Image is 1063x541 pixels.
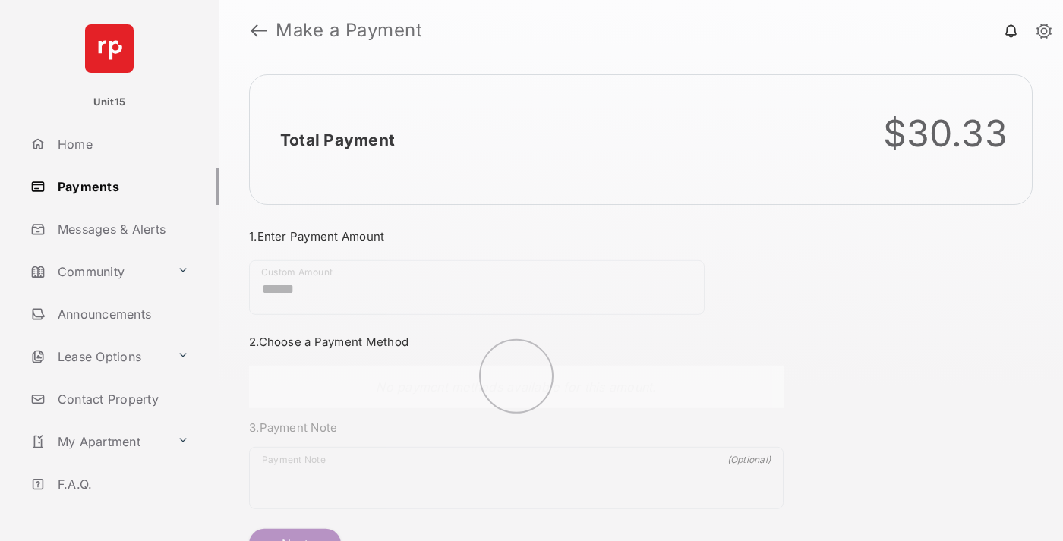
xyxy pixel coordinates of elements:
a: F.A.Q. [24,466,219,502]
a: My Apartment [24,423,171,460]
a: Home [24,126,219,162]
div: $30.33 [883,112,1008,156]
a: Community [24,253,171,290]
strong: Make a Payment [276,21,422,39]
a: Lease Options [24,338,171,375]
a: Messages & Alerts [24,211,219,247]
a: Announcements [24,296,219,332]
p: Unit15 [93,95,126,110]
h3: 2. Choose a Payment Method [249,335,784,349]
h3: 3. Payment Note [249,420,784,435]
img: svg+xml;base64,PHN2ZyB4bWxucz0iaHR0cDovL3d3dy53My5vcmcvMjAwMC9zdmciIHdpZHRoPSI2NCIgaGVpZ2h0PSI2NC... [85,24,134,73]
h3: 1. Enter Payment Amount [249,229,784,244]
h2: Total Payment [280,131,395,149]
a: Payments [24,168,219,205]
a: Contact Property [24,381,219,417]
